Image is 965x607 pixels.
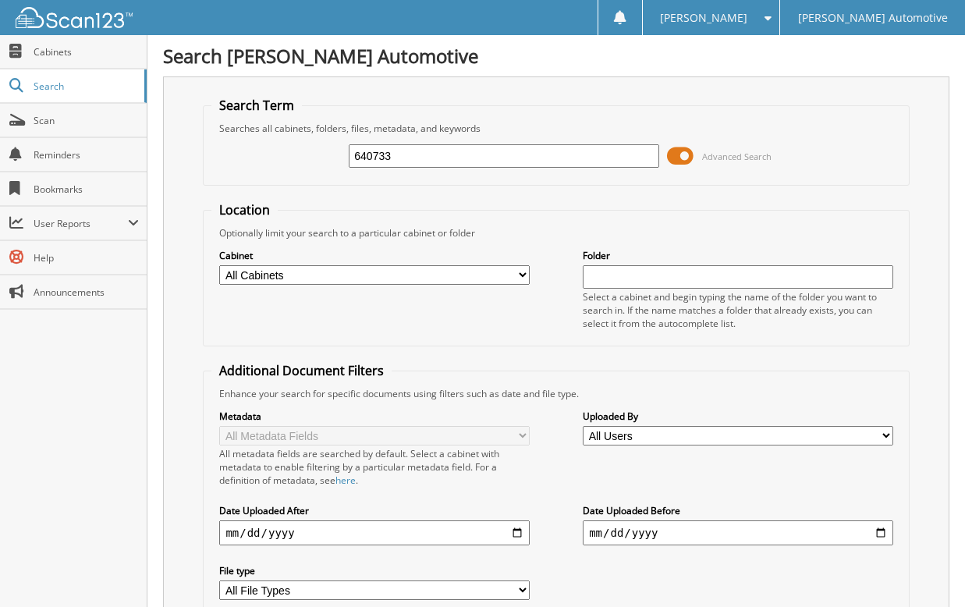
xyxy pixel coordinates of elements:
div: Optionally limit your search to a particular cabinet or folder [211,226,900,240]
div: Select a cabinet and begin typing the name of the folder you want to search in. If the name match... [583,290,892,330]
input: start [219,520,529,545]
h1: Search [PERSON_NAME] Automotive [163,43,949,69]
label: Date Uploaded After [219,504,529,517]
input: end [583,520,892,545]
label: Metadata [219,410,529,423]
legend: Additional Document Filters [211,362,392,379]
label: Cabinet [219,249,529,262]
span: Announcements [34,286,139,299]
img: scan123-logo-white.svg [16,7,133,28]
a: here [335,474,356,487]
span: Advanced Search [702,151,772,162]
label: File type [219,564,529,577]
span: [PERSON_NAME] [660,13,747,23]
legend: Location [211,201,278,218]
span: Help [34,251,139,264]
div: Enhance your search for specific documents using filters such as date and file type. [211,387,900,400]
span: [PERSON_NAME] Automotive [798,13,948,23]
label: Folder [583,249,892,262]
div: All metadata fields are searched by default. Select a cabinet with metadata to enable filtering b... [219,447,529,487]
span: Scan [34,114,139,127]
span: Reminders [34,148,139,162]
legend: Search Term [211,97,302,114]
span: Search [34,80,137,93]
label: Date Uploaded Before [583,504,892,517]
span: Cabinets [34,45,139,59]
span: Bookmarks [34,183,139,196]
div: Searches all cabinets, folders, files, metadata, and keywords [211,122,900,135]
label: Uploaded By [583,410,892,423]
span: User Reports [34,217,128,230]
